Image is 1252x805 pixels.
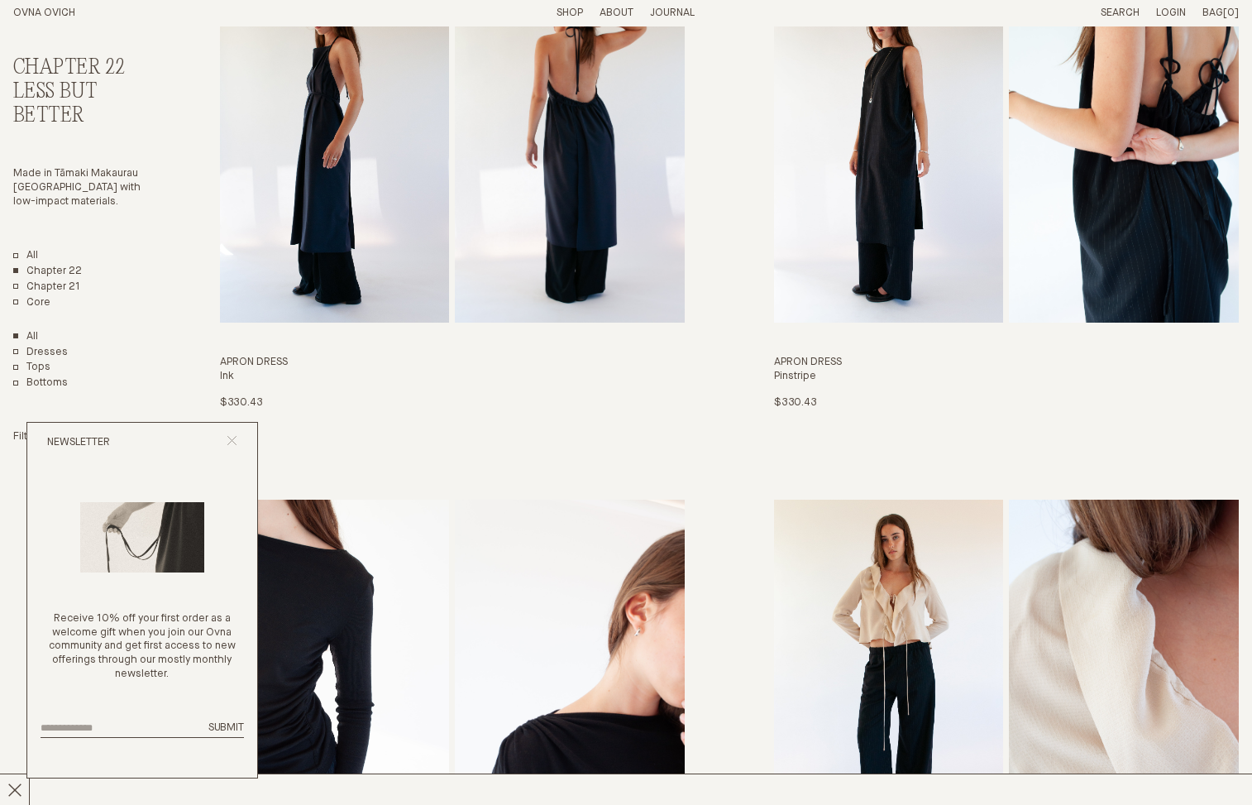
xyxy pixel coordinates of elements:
[208,721,244,736] button: Submit
[208,722,244,733] span: Submit
[774,370,1239,384] h4: Pinstripe
[41,612,244,682] p: Receive 10% off your first order as a welcome gift when you join our Ovna community and get first...
[13,56,155,80] h2: Chapter 22
[600,7,633,21] summary: About
[220,370,685,384] h4: Ink
[774,356,1239,370] h3: Apron Dress
[13,167,155,209] p: Made in Tāmaki Makaurau [GEOGRAPHIC_DATA] with low-impact materials.
[1202,7,1223,18] span: Bag
[1156,7,1186,18] a: Login
[13,7,75,18] a: Home
[557,7,583,18] a: Shop
[774,397,817,408] span: $330.43
[13,249,38,263] a: All
[13,265,82,279] a: Chapter 22
[227,435,237,451] button: Close popup
[13,280,80,295] a: Chapter 21
[13,361,50,375] a: Tops
[47,436,110,450] h2: Newsletter
[13,376,68,391] a: Bottoms
[650,7,695,18] a: Journal
[1223,7,1239,18] span: [0]
[13,330,38,344] a: Show All
[13,80,155,128] h3: Less But Better
[13,430,49,444] summary: Filter
[220,397,263,408] span: $330.43
[13,346,68,360] a: Dresses
[220,356,685,370] h3: Apron Dress
[1101,7,1140,18] a: Search
[13,296,50,310] a: Core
